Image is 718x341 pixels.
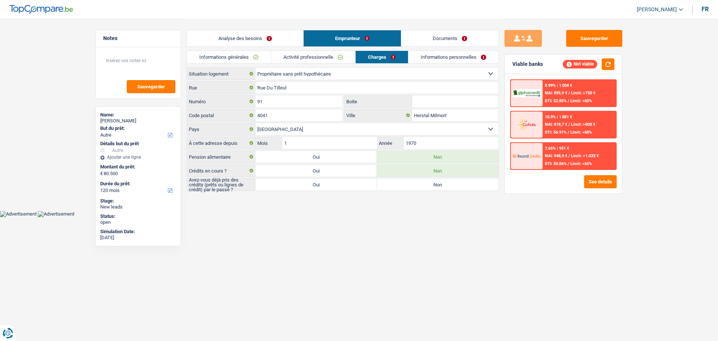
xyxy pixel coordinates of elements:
[356,51,408,63] a: Charges
[282,137,377,149] input: MM
[187,109,255,121] label: Code postal
[100,112,176,118] div: Name:
[100,164,175,170] label: Montant du prêt:
[9,5,73,14] img: TopCompare Logo
[255,165,377,177] label: Oui
[100,125,175,131] label: But du prêt:
[545,122,567,127] span: NAI: 818,7 €
[344,109,412,121] label: Ville
[545,146,569,151] div: 7.65% | 951 €
[100,171,103,177] span: €
[187,123,255,135] label: Pays
[513,118,540,131] img: Cofidis
[255,137,282,149] label: Mois
[408,51,498,63] a: Informations personnelles
[100,155,176,160] div: Ajouter une ligne
[187,68,255,80] label: Situation logement
[566,30,622,47] button: Sauvegarder
[702,6,709,13] div: fr
[137,84,165,89] span: Sauvegarder
[187,95,255,107] label: Numéro
[100,219,176,225] div: open
[100,141,176,147] div: Détails but du prêt
[513,89,540,98] img: AlphaCredit
[513,149,540,163] img: Record Credits
[377,165,498,177] label: Non
[100,235,176,241] div: [DATE]
[187,137,255,149] label: À cette adresse depuis
[100,198,176,204] div: Stage:
[584,175,617,188] button: See details
[127,80,175,93] button: Sauvegarder
[568,91,570,95] span: /
[545,83,572,88] div: 8.99% | 1 004 €
[187,165,255,177] label: Crédits en cours ?
[187,30,303,46] a: Analyse des besoins
[545,161,567,166] span: DTI: 50.06%
[377,151,498,163] label: Non
[187,82,255,94] label: Rue
[631,3,683,16] a: [PERSON_NAME]
[568,130,569,135] span: /
[377,179,498,191] label: Non
[401,30,498,46] a: Documents
[304,30,401,46] a: Emprunteur
[570,161,592,166] span: Limit: <65%
[100,229,176,235] div: Simulation Date:
[570,98,592,103] span: Limit: <60%
[512,61,543,67] div: Viable banks
[571,153,599,158] span: Limit: >1.033 €
[563,60,597,68] div: Not viable
[570,130,592,135] span: Limit: <60%
[255,179,377,191] label: Oui
[377,137,404,149] label: Année
[568,161,569,166] span: /
[545,115,572,119] div: 10.9% | 1 081 €
[545,130,567,135] span: DTI: 56.91%
[187,51,271,63] a: Informations générales
[404,137,498,149] input: AAAA
[545,153,567,158] span: NAI: 948,9 €
[637,6,677,13] span: [PERSON_NAME]
[187,151,255,163] label: Pension alimentaire
[571,122,595,127] span: Limit: >800 €
[571,91,595,95] span: Limit: >750 €
[38,211,74,217] img: Advertisement
[568,122,570,127] span: /
[187,179,255,191] label: Avez-vous déjà pris des crédits (prêts ou lignes de crédit) par le passé ?
[103,35,173,42] h5: Notes
[100,213,176,219] div: Status:
[545,91,567,95] span: NAI: 895,9 €
[100,118,176,124] div: [PERSON_NAME]
[255,151,377,163] label: Oui
[271,51,355,63] a: Activité professionnelle
[100,181,175,187] label: Durée du prêt:
[545,98,567,103] span: DTI: 52.85%
[344,95,412,107] label: Boite
[568,153,570,158] span: /
[568,98,569,103] span: /
[100,204,176,210] div: New leads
